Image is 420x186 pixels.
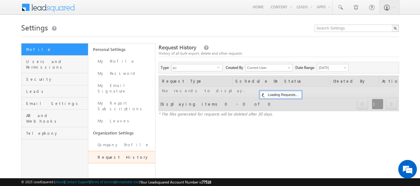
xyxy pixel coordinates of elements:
a: My Email Signature [88,79,155,97]
a: Telephony [21,127,88,139]
span: © 2025 LeadSquared | | | | | [21,179,211,185]
span: [DATE] [317,65,347,70]
a: My Password [88,67,155,79]
span: Type [161,64,171,70]
span: API and Webhooks [26,113,86,124]
input: Type to Search [246,64,293,71]
a: Security [21,73,88,85]
a: Users and Permissions [21,56,88,73]
a: Email Settings [21,98,88,110]
span: Request History [159,44,196,51]
span: * The files generated for requests will be deleted after 30 days. [159,111,273,116]
a: Personal Settings [88,43,155,55]
a: Acceptable Use [116,180,139,184]
a: Company Profile [88,139,155,151]
a: Contact Support [65,180,90,184]
span: Email Settings [26,101,86,106]
span: Users and Permissions [26,59,86,70]
span: Created By [226,64,246,70]
div: All [171,64,223,71]
a: About [55,180,64,184]
span: Security [26,76,86,82]
div: Loading Requests... [260,91,302,98]
a: [DATE] [317,64,348,71]
a: Request History [88,151,155,163]
a: API and Webhooks [21,110,88,127]
span: Date Range [295,64,317,70]
a: My Report Subscriptions [88,97,155,115]
span: select [217,66,222,69]
input: Search Settings [315,25,399,32]
a: My Leaves [88,115,155,127]
span: 77516 [202,180,211,184]
a: Terms of Service [90,180,115,184]
a: Profile [21,43,88,56]
a: Show All Items [284,65,292,71]
span: Settings [21,22,48,32]
span: All [172,64,217,71]
span: Your Leadsquared Account Number is [140,180,211,184]
span: Profile [26,47,86,52]
a: Organization Settings [88,127,155,139]
span: Leads [26,88,86,94]
div: History of all bulk export, delete and other requests [159,51,399,56]
span: Telephony [26,130,86,136]
a: My Profile [88,55,155,67]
